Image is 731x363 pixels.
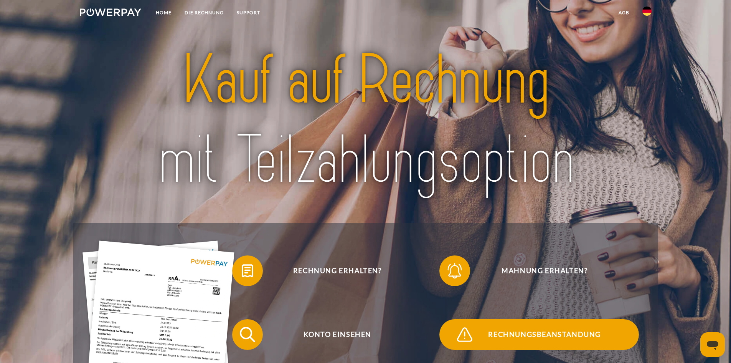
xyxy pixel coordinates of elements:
[108,36,623,205] img: title-powerpay_de.svg
[243,255,431,286] span: Rechnung erhalten?
[238,325,257,344] img: qb_search.svg
[178,6,230,20] a: DIE RECHNUNG
[450,319,639,350] span: Rechnungsbeanstandung
[700,332,725,357] iframe: Schaltfläche zum Öffnen des Messaging-Fensters
[80,8,142,16] img: logo-powerpay-white.svg
[232,255,432,286] button: Rechnung erhalten?
[232,319,432,350] button: Konto einsehen
[439,255,639,286] button: Mahnung erhalten?
[642,7,652,16] img: de
[149,6,178,20] a: Home
[455,325,474,344] img: qb_warning.svg
[445,261,464,280] img: qb_bell.svg
[612,6,636,20] a: agb
[238,261,257,280] img: qb_bill.svg
[450,255,639,286] span: Mahnung erhalten?
[230,6,267,20] a: SUPPORT
[439,319,639,350] button: Rechnungsbeanstandung
[243,319,431,350] span: Konto einsehen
